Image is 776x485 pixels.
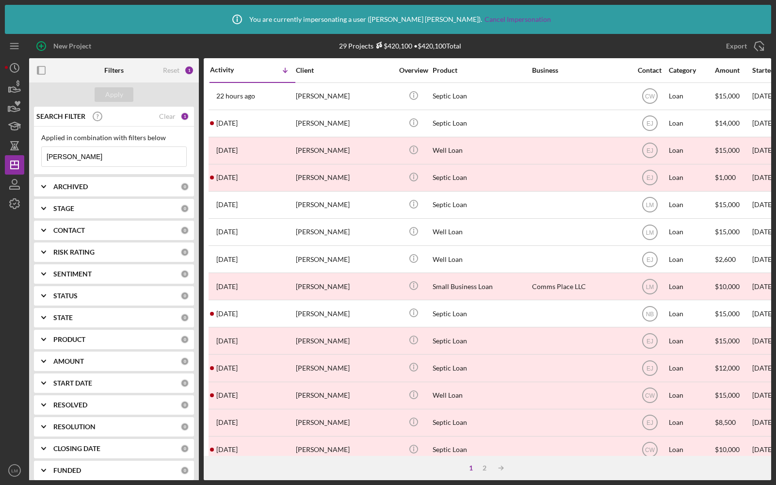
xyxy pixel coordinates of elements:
div: Septic Loan [433,301,530,326]
div: Reset [163,66,179,74]
b: RESOLUTION [53,423,96,431]
b: CLOSING DATE [53,445,100,453]
b: RESOLVED [53,401,87,409]
div: Category [669,66,714,74]
div: 0 [180,335,189,344]
text: EJ [646,120,653,127]
text: EJ [646,175,653,181]
div: Contact [631,66,668,74]
b: STATUS [53,292,78,300]
div: 0 [180,313,189,322]
div: 2 [478,464,491,472]
div: [PERSON_NAME] [296,383,393,408]
time: 2025-03-26 21:43 [216,419,238,426]
div: Loan [669,165,714,191]
div: 0 [180,379,189,388]
div: Comms Place LLC [532,274,629,299]
time: 2025-08-28 15:07 [216,228,238,236]
b: STAGE [53,205,74,212]
button: Export [716,36,771,56]
div: Loan [669,246,714,272]
div: Amount [715,66,751,74]
div: Loan [669,192,714,218]
span: $15,000 [715,92,740,100]
div: 0 [180,248,189,257]
div: Loan [669,138,714,163]
span: $14,000 [715,119,740,127]
text: EJ [646,256,653,263]
div: Applied in combination with filters below [41,134,187,142]
div: Septic Loan [433,437,530,463]
div: Overview [395,66,432,74]
text: CW [645,392,655,399]
div: Loan [669,410,714,436]
div: Well Loan [433,219,530,245]
text: EJ [646,338,653,344]
text: NB [646,310,654,317]
div: $10,000 [715,274,751,299]
div: Business [532,66,629,74]
time: 2025-10-01 05:44 [216,174,238,181]
div: [PERSON_NAME] [296,301,393,326]
div: [PERSON_NAME] [296,138,393,163]
div: $8,500 [715,410,751,436]
div: [PERSON_NAME] [296,437,393,463]
div: Septic Loan [433,410,530,436]
text: EJ [646,147,653,154]
text: LM [646,229,654,236]
text: EJ [646,420,653,426]
div: $12,000 [715,355,751,381]
div: $15,000 [715,301,751,326]
b: RISK RATING [53,248,95,256]
text: CW [645,93,655,100]
div: $420,100 [373,42,412,50]
div: 0 [180,357,189,366]
div: [PERSON_NAME] [296,219,393,245]
div: 1 [464,464,478,472]
time: 2025-05-02 15:42 [216,337,238,345]
div: Well Loan [433,246,530,272]
button: New Project [29,36,101,56]
time: 2025-10-14 19:02 [216,92,255,100]
div: Small Business Loan [433,274,530,299]
text: CW [645,447,655,453]
div: 1 [180,112,189,121]
div: Loan [669,301,714,326]
time: 2025-05-05 17:54 [216,310,238,318]
span: $15,000 [715,227,740,236]
div: Loan [669,219,714,245]
b: SENTIMENT [53,270,92,278]
div: Septic Loan [433,192,530,218]
text: LM [646,283,654,290]
div: New Project [53,36,91,56]
div: 0 [180,401,189,409]
div: Loan [669,355,714,381]
b: START DATE [53,379,92,387]
time: 2025-09-23 22:17 [216,201,238,209]
div: Well Loan [433,383,530,408]
div: Loan [669,328,714,354]
div: $10,000 [715,437,751,463]
text: EJ [646,365,653,372]
text: LM [646,202,654,209]
div: 0 [180,466,189,475]
div: [PERSON_NAME] [296,274,393,299]
div: Loan [669,83,714,109]
b: FUNDED [53,467,81,474]
div: 0 [180,270,189,278]
div: Loan [669,111,714,136]
div: [PERSON_NAME] [296,328,393,354]
div: [PERSON_NAME] [296,165,393,191]
time: 2025-07-11 15:29 [216,283,238,291]
div: Export [726,36,747,56]
div: Loan [669,383,714,408]
b: SEARCH FILTER [36,113,85,120]
div: [PERSON_NAME] [296,83,393,109]
div: You are currently impersonating a user ( [PERSON_NAME] [PERSON_NAME] ). [225,7,551,32]
div: [PERSON_NAME] [296,192,393,218]
time: 2025-08-25 17:19 [216,256,238,263]
div: [PERSON_NAME] [296,111,393,136]
div: 0 [180,291,189,300]
div: Product [433,66,530,74]
div: Well Loan [433,138,530,163]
